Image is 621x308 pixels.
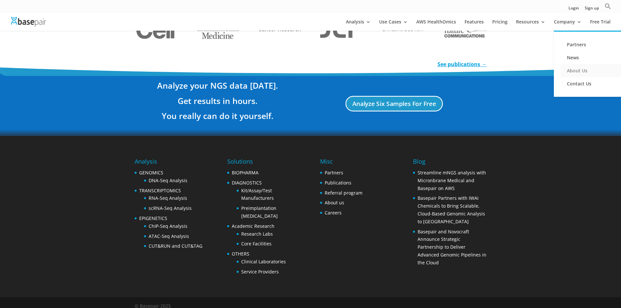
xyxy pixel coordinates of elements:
[149,233,189,239] a: ATAC-Seq Analysis
[569,6,579,13] a: Login
[135,95,301,110] h3: Get results in hours.
[418,195,485,224] a: Basepair Partners with IWAI Chemicals to Bring Scalable, Cloud-Based Genomic Analysis to [GEOGRAP...
[346,20,371,31] a: Analysis
[605,3,611,13] a: Search Icon Link
[149,177,187,183] a: DNA-Seq Analysis
[135,157,202,169] h4: Analysis
[232,223,274,229] a: Academic Research
[585,6,599,13] a: Sign up
[605,3,611,9] svg: Search
[418,169,486,191] a: Streamline mNGS analysis with Micronbrane Medical and Basepair on AWS
[325,199,344,206] a: About us
[437,61,487,68] a: See publications →
[135,80,301,95] h3: Analyze your NGS data [DATE].
[149,223,187,229] a: ChIP-Seq Analysis
[325,180,351,186] a: Publications
[232,169,259,176] a: BIOPHARMA
[227,157,301,169] h4: Solutions
[590,20,611,31] a: Free Trial
[413,157,486,169] h4: Blog
[241,231,273,237] a: Research Labs
[135,110,301,125] h3: You really can do it yourself.
[465,20,484,31] a: Features
[325,169,343,176] a: Partners
[379,20,408,31] a: Use Cases
[11,17,46,26] img: Basepair
[232,251,249,257] a: OTHERS
[241,241,272,247] a: Core Facilities
[416,20,456,31] a: AWS HealthOmics
[139,187,181,194] a: TRANSCRIPTOMICS
[149,195,187,201] a: RNA-Seq Analysis
[516,20,545,31] a: Resources
[554,20,582,31] a: Company
[320,157,362,169] h4: Misc
[241,269,279,275] a: Service Providers
[232,180,262,186] a: DIAGNOSTICS
[149,205,192,211] a: scRNA-Seq Analysis
[325,190,362,196] a: Referral program
[346,96,443,112] a: Analyze Six Samples For Free
[325,210,342,216] a: Careers
[241,205,278,219] a: Preimplantation [MEDICAL_DATA]
[139,215,167,221] a: EPIGENETICS
[241,258,286,265] a: Clinical Laboratories
[492,20,508,31] a: Pricing
[149,243,202,249] a: CUT&RUN and CUT&TAG
[418,228,486,266] a: Basepair and Novocraft Announce Strategic Partnership to Deliver Advanced Genomic Pipelines in th...
[139,169,163,176] a: GENOMICS
[241,187,274,201] a: Kit/Assay/Test Manufacturers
